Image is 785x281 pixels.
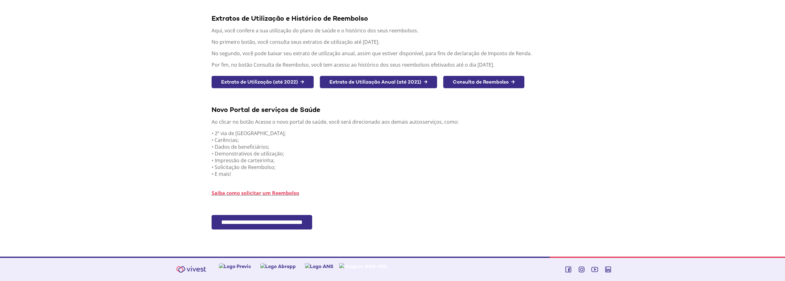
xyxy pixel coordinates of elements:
p: No segundo, você pode baixar seu extrato de utilização anual, assim que estiver disponível, para ... [212,50,578,57]
img: Logo Previc [219,263,251,270]
img: Logo ANS [305,263,333,270]
img: Imagem ANS-SIG [339,263,387,270]
a: Consulta de Reembolso → [443,76,524,89]
p: Ao clicar no botão Acesse o novo portal de saúde, você será direcionado aos demais autosserviços,... [212,118,578,125]
section: <span lang="pt-BR" dir="ltr">FacPlanPortlet - SSO Fácil</span> [212,215,578,245]
p: Aqui, você confere a sua utilização do plano de saúde e o histórico dos seus reembolsos. [212,27,578,34]
a: Extrato de Utilização (até 2022) → [212,76,314,89]
a: Extrato de Utilização Anual (até 2021) → [320,76,437,89]
div: Novo Portal de serviços de Saúde [212,105,578,114]
img: Logo Abrapp [260,263,296,270]
p: • 2ª via de [GEOGRAPHIC_DATA]; • Carências; • Dados de beneficiários; • Demonstrativos de utiliza... [212,130,578,177]
a: Saiba como solicitar um Reembolso [212,190,299,196]
div: Extratos de Utilização e Histórico de Reembolso [212,14,578,23]
p: No primeiro botão, você consulta seus extratos de utilização até [DATE]. [212,39,578,45]
img: Vivest [173,262,210,276]
p: Por fim, no botão Consulta de Reembolso, você tem acesso ao histórico dos seus reembolsos efetiva... [212,61,578,68]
